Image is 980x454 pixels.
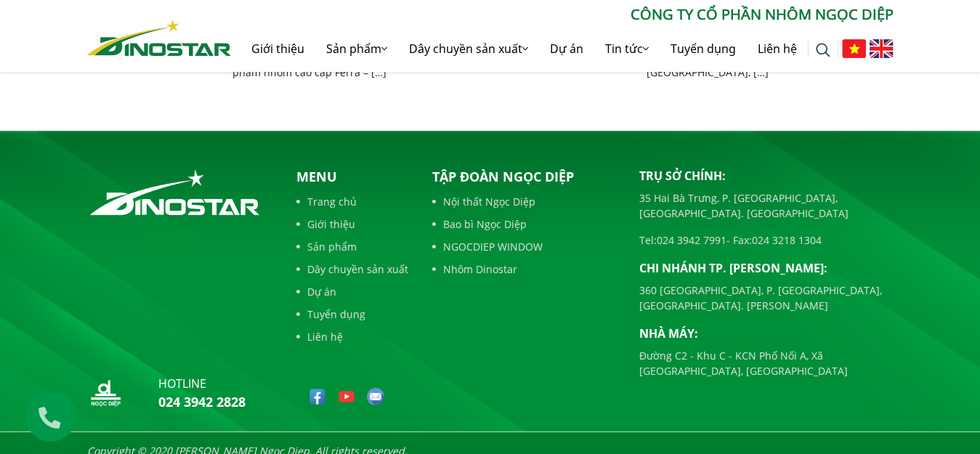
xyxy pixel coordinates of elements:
p: Nhà máy: [639,325,894,342]
img: search [816,43,830,57]
a: Dây chuyền sản xuất [398,25,539,72]
a: Sản phẩm [296,239,408,254]
p: Đường C2 - Khu C - KCN Phố Nối A, Xã [GEOGRAPHIC_DATA], [GEOGRAPHIC_DATA] [639,348,894,378]
p: Tel: - Fax: [639,232,894,248]
a: Dự án [539,25,594,72]
a: Giới thiệu [240,25,315,72]
p: 35 Hai Bà Trưng, P. [GEOGRAPHIC_DATA], [GEOGRAPHIC_DATA]. [GEOGRAPHIC_DATA] [639,190,894,221]
a: Tin tức [594,25,660,72]
a: Nhôm Dinostar [432,262,617,277]
img: Tiếng Việt [842,39,866,58]
a: Dây chuyền sản xuất [296,262,408,277]
img: Nhôm Dinostar [87,20,231,56]
a: 024 3942 2828 [158,393,246,410]
a: Bao bì Ngọc Diệp [432,216,617,232]
img: logo_nd_footer [87,375,123,411]
p: hotline [158,375,246,392]
a: 024 3942 7991 [657,233,726,247]
a: Dự án [296,284,408,299]
a: 024 3218 1304 [752,233,822,247]
p: Chi nhánh TP. [PERSON_NAME]: [639,259,894,277]
a: Trang chủ [296,194,408,209]
p: Tập đoàn Ngọc Diệp [432,167,617,187]
a: NGOCDIEP WINDOW [432,239,617,254]
p: Trụ sở chính: [639,167,894,185]
a: Sản phẩm [315,25,398,72]
a: Tuyển dụng [660,25,747,72]
img: logo_footer [87,167,262,218]
p: CÔNG TY CỔ PHẦN NHÔM NGỌC DIỆP [231,4,894,25]
a: Giới thiệu [296,216,408,232]
a: Tuyển dụng [296,307,408,322]
img: English [870,39,894,58]
a: Liên hệ [747,25,808,72]
a: Nội thất Ngọc Diệp [432,194,617,209]
a: Liên hệ [296,329,408,344]
p: 360 [GEOGRAPHIC_DATA], P. [GEOGRAPHIC_DATA], [GEOGRAPHIC_DATA]. [PERSON_NAME] [639,283,894,313]
p: Menu [296,167,408,187]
